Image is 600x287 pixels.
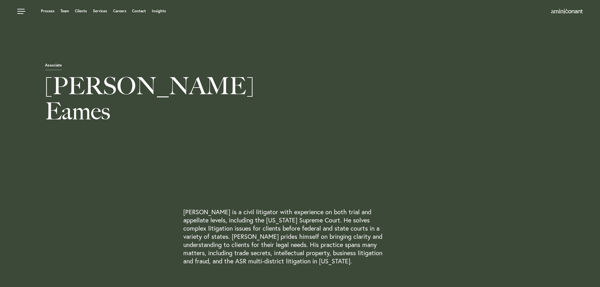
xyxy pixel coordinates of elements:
[551,9,583,14] img: Amini & Conant
[41,9,54,13] a: Process
[132,9,146,13] a: Contact
[93,9,107,13] a: Services
[152,9,166,13] a: Insights
[60,9,69,13] a: Team
[45,63,62,70] span: Associate
[113,9,126,13] a: Careers
[183,208,385,265] p: [PERSON_NAME] is a civil litigator with experience on both trial and appellate levels, including ...
[551,9,583,14] a: Home
[75,9,87,13] a: Clients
